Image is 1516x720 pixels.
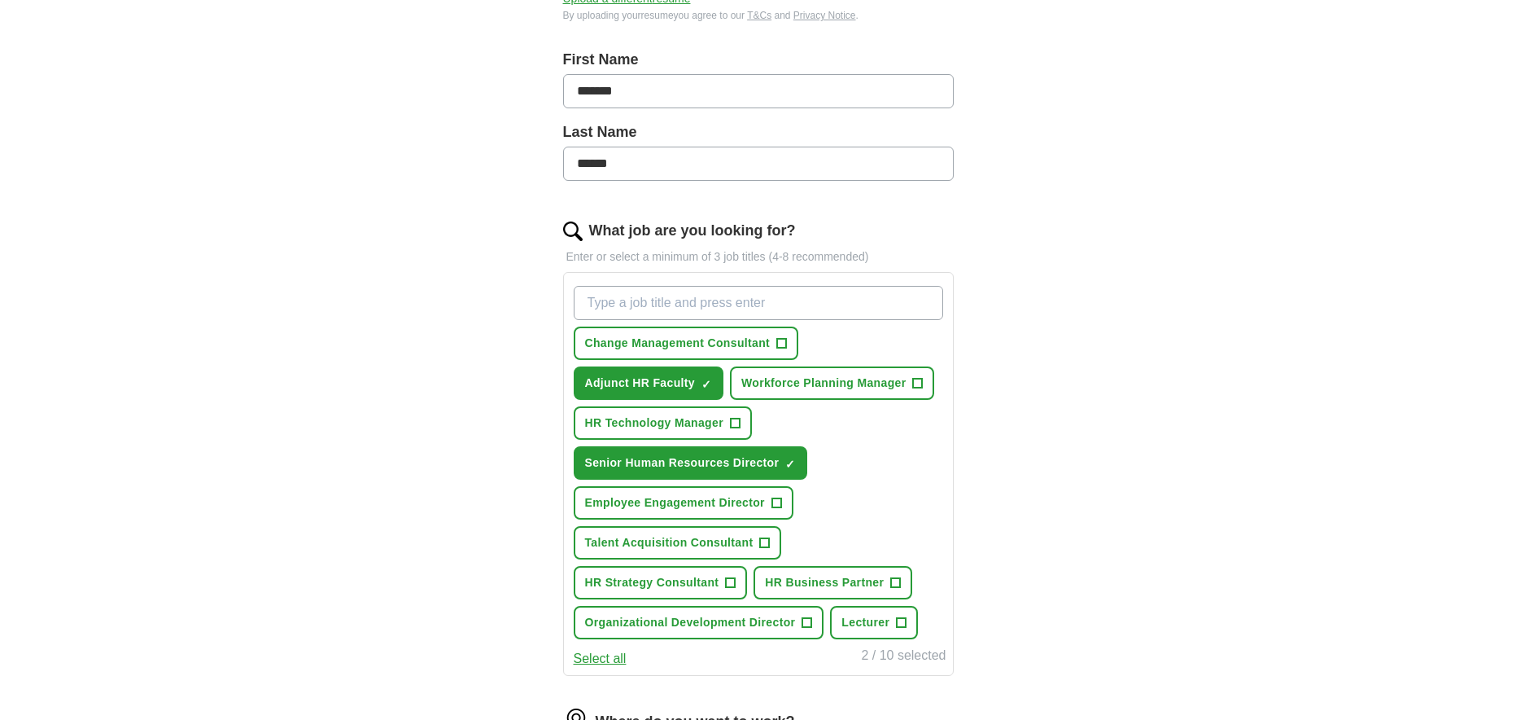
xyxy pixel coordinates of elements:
[563,121,954,143] label: Last Name
[574,649,627,669] button: Select all
[563,49,954,71] label: First Name
[785,458,795,471] span: ✓
[765,574,884,591] span: HR Business Partner
[589,220,796,242] label: What job are you looking for?
[793,10,856,21] a: Privacy Notice
[830,606,918,639] button: Lecturer
[585,454,780,472] span: Senior Human Resources Director
[861,646,946,669] div: 2 / 10 selected
[563,222,583,241] img: search.png
[585,415,723,432] span: HR Technology Manager
[585,375,695,392] span: Adjunct HR Faculty
[563,248,954,266] p: Enter or select a minimum of 3 job titles (4-8 recommended)
[730,367,935,400] button: Workforce Planning Manager
[754,566,912,599] button: HR Business Partner
[574,406,752,440] button: HR Technology Manager
[563,8,954,23] div: By uploading your resume you agree to our and .
[574,526,782,560] button: Talent Acquisition Consultant
[585,494,765,511] span: Employee Engagement Director
[574,486,793,520] button: Employee Engagement Director
[701,378,711,391] span: ✓
[747,10,771,21] a: T&Cs
[585,574,719,591] span: HR Strategy Consultant
[585,534,754,551] span: Talent Acquisition Consultant
[585,614,796,631] span: Organizational Development Director
[585,335,771,352] span: Change Management Consultant
[741,375,907,392] span: Workforce Planning Manager
[574,446,808,480] button: Senior Human Resources Director✓
[841,614,889,631] span: Lecturer
[574,286,943,320] input: Type a job title and press enter
[574,606,824,639] button: Organizational Development Director
[574,367,723,400] button: Adjunct HR Faculty✓
[574,566,748,599] button: HR Strategy Consultant
[574,327,799,360] button: Change Management Consultant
